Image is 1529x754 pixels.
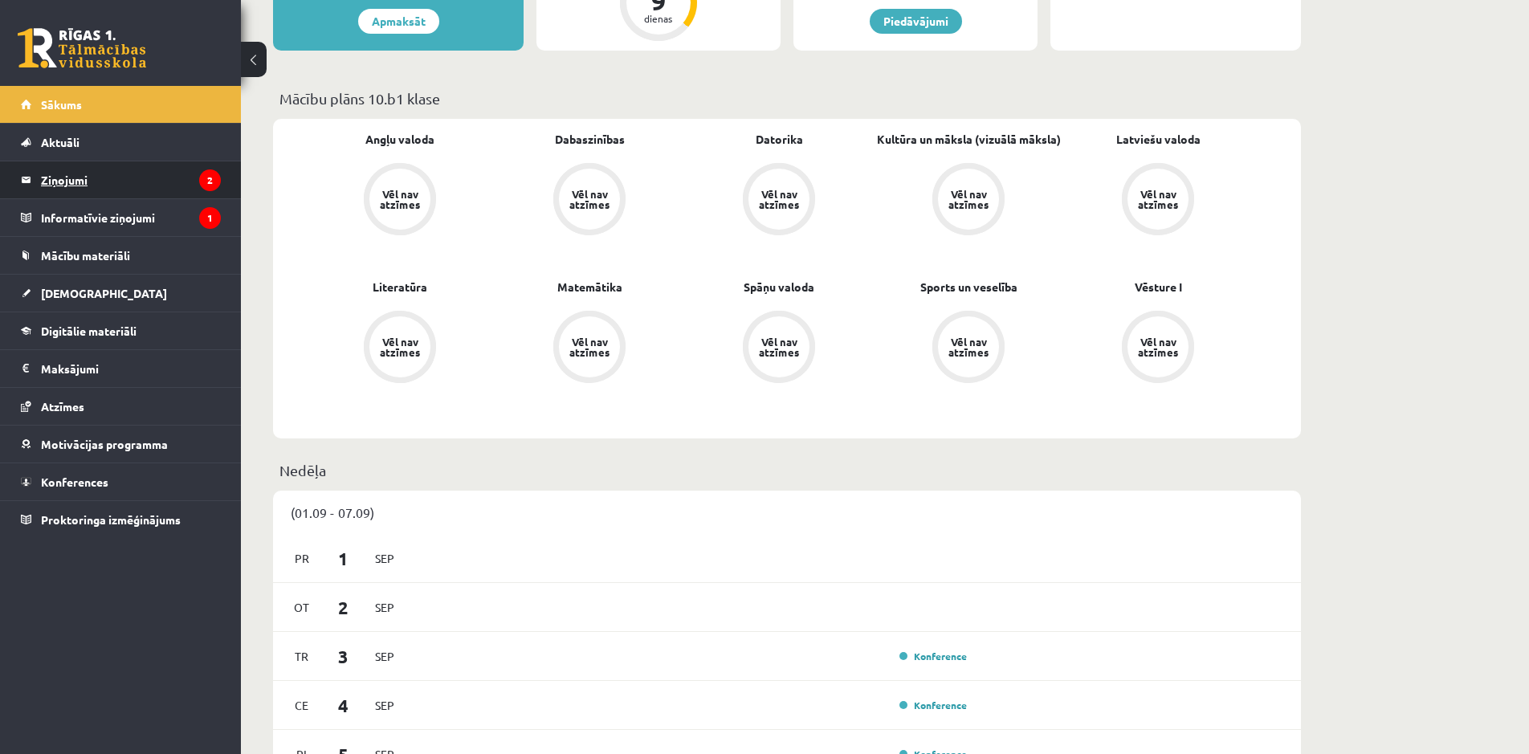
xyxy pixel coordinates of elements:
[319,545,369,572] span: 1
[21,388,221,425] a: Atzīmes
[41,161,221,198] legend: Ziņojumi
[21,237,221,274] a: Mācību materiāli
[377,189,422,210] div: Vēl nav atzīmes
[199,169,221,191] i: 2
[567,336,612,357] div: Vēl nav atzīmes
[877,131,1061,148] a: Kultūra un māksla (vizuālā māksla)
[319,692,369,719] span: 4
[946,189,991,210] div: Vēl nav atzīmes
[21,501,221,538] a: Proktoringa izmēģinājums
[21,275,221,312] a: [DEMOGRAPHIC_DATA]
[285,546,319,571] span: Pr
[1116,131,1201,148] a: Latviešu valoda
[21,312,221,349] a: Digitālie materiāli
[495,163,684,238] a: Vēl nav atzīmes
[368,595,402,620] span: Sep
[41,286,167,300] span: [DEMOGRAPHIC_DATA]
[21,199,221,236] a: Informatīvie ziņojumi1
[756,336,801,357] div: Vēl nav atzīmes
[1136,336,1180,357] div: Vēl nav atzīmes
[1136,189,1180,210] div: Vēl nav atzīmes
[21,426,221,463] a: Motivācijas programma
[373,279,427,295] a: Literatūra
[41,475,108,489] span: Konferences
[684,311,874,386] a: Vēl nav atzīmes
[41,512,181,527] span: Proktoringa izmēģinājums
[377,336,422,357] div: Vēl nav atzīmes
[21,463,221,500] a: Konferences
[368,546,402,571] span: Sep
[365,131,434,148] a: Angļu valoda
[319,643,369,670] span: 3
[285,644,319,669] span: Tr
[874,311,1063,386] a: Vēl nav atzīmes
[279,88,1295,109] p: Mācību plāns 10.b1 klase
[870,9,962,34] a: Piedāvājumi
[946,336,991,357] div: Vēl nav atzīmes
[41,97,82,112] span: Sākums
[285,693,319,718] span: Ce
[756,189,801,210] div: Vēl nav atzīmes
[305,163,495,238] a: Vēl nav atzīmes
[41,350,221,387] legend: Maksājumi
[305,311,495,386] a: Vēl nav atzīmes
[41,324,137,338] span: Digitālie materiāli
[18,28,146,68] a: Rīgas 1. Tālmācības vidusskola
[41,437,168,451] span: Motivācijas programma
[41,399,84,414] span: Atzīmes
[744,279,814,295] a: Spāņu valoda
[555,131,625,148] a: Dabaszinības
[41,199,221,236] legend: Informatīvie ziņojumi
[874,163,1063,238] a: Vēl nav atzīmes
[41,135,80,149] span: Aktuāli
[920,279,1017,295] a: Sports un veselība
[899,650,967,662] a: Konference
[285,595,319,620] span: Ot
[41,248,130,263] span: Mācību materiāli
[368,644,402,669] span: Sep
[273,491,1301,534] div: (01.09 - 07.09)
[21,124,221,161] a: Aktuāli
[358,9,439,34] a: Apmaksāt
[899,699,967,711] a: Konference
[199,207,221,229] i: 1
[21,350,221,387] a: Maksājumi
[319,594,369,621] span: 2
[567,189,612,210] div: Vēl nav atzīmes
[684,163,874,238] a: Vēl nav atzīmes
[1063,163,1253,238] a: Vēl nav atzīmes
[557,279,622,295] a: Matemātika
[21,161,221,198] a: Ziņojumi2
[634,14,683,23] div: dienas
[368,693,402,718] span: Sep
[279,459,1295,481] p: Nedēļa
[21,86,221,123] a: Sākums
[756,131,803,148] a: Datorika
[495,311,684,386] a: Vēl nav atzīmes
[1135,279,1182,295] a: Vēsture I
[1063,311,1253,386] a: Vēl nav atzīmes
